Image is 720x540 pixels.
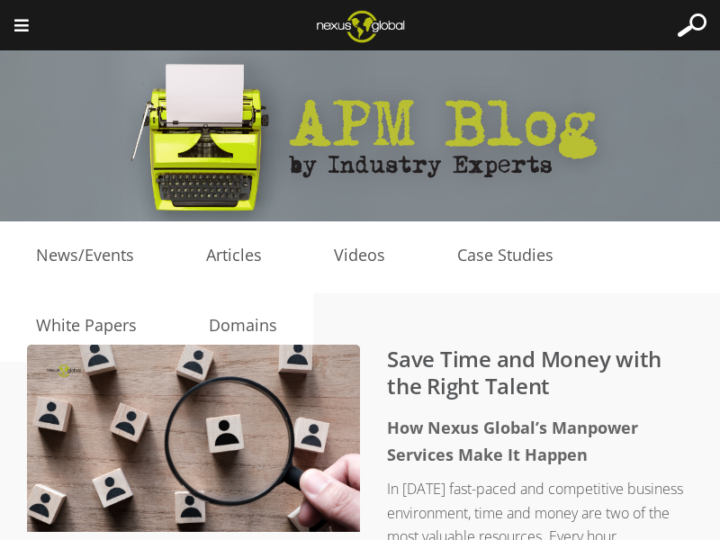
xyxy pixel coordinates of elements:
[387,417,638,465] strong: How Nexus Global’s Manpower Services Make It Happen
[170,242,298,269] a: Articles
[298,242,421,269] a: Videos
[387,344,661,400] a: Save Time and Money with the Right Talent
[421,242,589,269] a: Case Studies
[302,4,418,48] img: Nexus Global
[27,345,360,532] img: Save Time and Money with the Right Talent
